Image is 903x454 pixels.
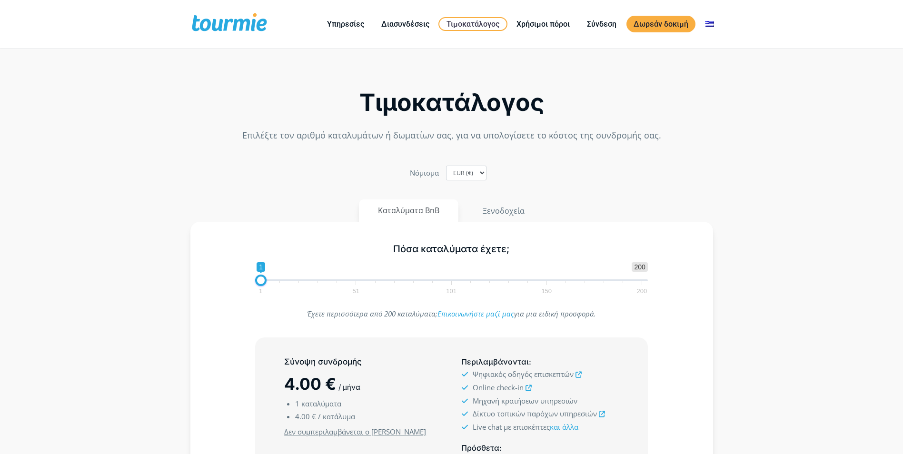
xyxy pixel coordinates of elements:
span: Ψηφιακός οδηγός επισκεπτών [473,369,574,379]
span: 200 [632,262,647,272]
u: Δεν συμπεριλαμβάνεται ο [PERSON_NAME] [284,427,426,436]
h5: Πόσα καταλύματα έχετε; [255,243,648,255]
span: Πρόσθετα [461,443,499,453]
span: καταλύματα [301,399,341,408]
a: και άλλα [550,422,578,432]
span: 200 [635,289,649,293]
span: Περιλαμβάνονται [461,357,529,366]
a: Διασυνδέσεις [374,18,437,30]
span: Live chat με επισκέπτες [473,422,578,432]
span: 4.00 € [284,374,336,394]
h5: : [461,442,618,454]
span: 150 [540,289,553,293]
span: 1 [258,289,264,293]
button: Ξενοδοχεία [463,199,544,222]
h2: Τιμοκατάλογος [190,91,713,114]
label: Nόμισμα [410,167,439,179]
h5: : [461,356,618,368]
span: Δίκτυο τοπικών παρόχων υπηρεσιών [473,409,597,418]
a: Χρήσιμοι πόροι [509,18,577,30]
button: Καταλύματα BnB [359,199,458,222]
a: Αλλαγή σε [698,18,721,30]
a: Υπηρεσίες [320,18,371,30]
a: Επικοινωνήστε μαζί μας [437,309,514,318]
p: Επιλέξτε τον αριθμό καταλυμάτων ή δωματίων σας, για να υπολογίσετε το κόστος της συνδρομής σας. [190,129,713,142]
a: Δωρεάν δοκιμή [626,16,695,32]
a: Τιμοκατάλογος [438,17,507,31]
span: / μήνα [338,383,360,392]
span: / κατάλυμα [318,412,355,421]
span: 51 [351,289,361,293]
span: 4.00 € [295,412,316,421]
a: Σύνδεση [580,18,624,30]
span: 1 [257,262,265,272]
span: 1 [295,399,299,408]
p: Έχετε περισσότερα από 200 καταλύματα; για μια ειδική προσφορά. [255,307,648,320]
span: 101 [445,289,458,293]
h5: Σύνοψη συνδρομής [284,356,441,368]
span: Online check-in [473,383,524,392]
span: Μηχανή κρατήσεων υπηρεσιών [473,396,577,405]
